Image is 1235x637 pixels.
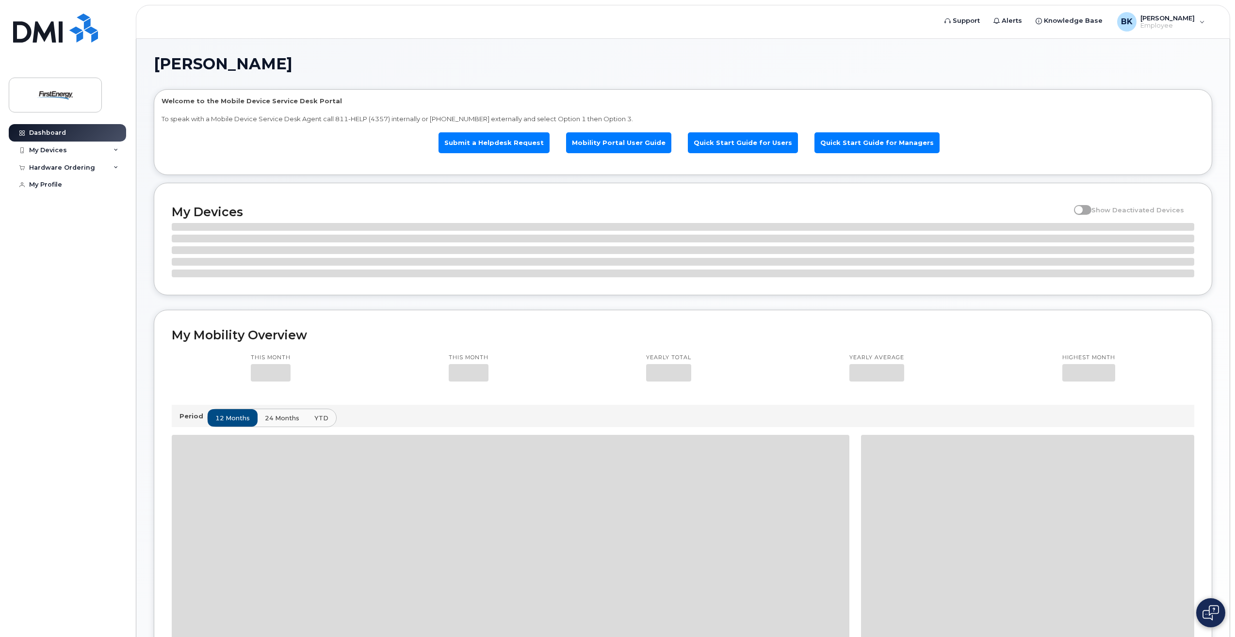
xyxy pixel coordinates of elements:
[162,96,1204,106] p: Welcome to the Mobile Device Service Desk Portal
[439,132,550,153] a: Submit a Helpdesk Request
[179,412,207,421] p: Period
[1074,201,1082,208] input: Show Deactivated Devices
[251,354,291,362] p: This month
[265,414,299,423] span: 24 months
[566,132,671,153] a: Mobility Portal User Guide
[688,132,798,153] a: Quick Start Guide for Users
[646,354,691,362] p: Yearly total
[1062,354,1115,362] p: Highest month
[162,114,1204,124] p: To speak with a Mobile Device Service Desk Agent call 811-HELP (4357) internally or [PHONE_NUMBER...
[849,354,904,362] p: Yearly average
[814,132,940,153] a: Quick Start Guide for Managers
[449,354,488,362] p: This month
[154,57,292,71] span: [PERSON_NAME]
[1202,605,1219,621] img: Open chat
[172,205,1069,219] h2: My Devices
[172,328,1194,342] h2: My Mobility Overview
[314,414,328,423] span: YTD
[1091,206,1184,214] span: Show Deactivated Devices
